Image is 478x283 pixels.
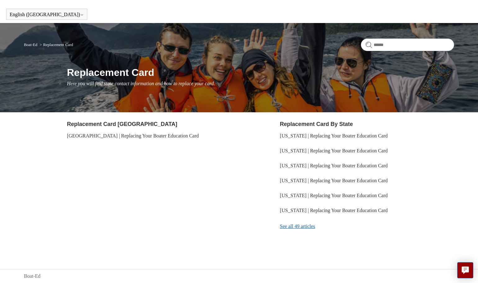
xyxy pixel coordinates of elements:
a: [US_STATE] | Replacing Your Boater Education Card [280,193,388,198]
input: Search [361,39,454,51]
a: [US_STATE] | Replacing Your Boater Education Card [280,133,388,138]
a: Boat-Ed [24,272,40,280]
button: Live chat [457,262,473,278]
a: [US_STATE] | Replacing Your Boater Education Card [280,163,388,168]
button: English ([GEOGRAPHIC_DATA]) [10,12,84,17]
p: Here you will find state contact information and how to replace your card. [67,80,454,87]
a: [GEOGRAPHIC_DATA] | Replacing Your Boater Education Card [67,133,199,138]
h1: Replacement Card [67,65,454,80]
a: [US_STATE] | Replacing Your Boater Education Card [280,148,388,153]
a: Replacement Card [GEOGRAPHIC_DATA] [67,121,177,127]
a: Replacement Card By State [280,121,353,127]
a: Boat-Ed [24,42,37,47]
li: Boat-Ed [24,42,39,47]
li: Replacement Card [39,42,73,47]
a: [US_STATE] | Replacing Your Boater Education Card [280,178,388,183]
a: See all 49 articles [280,218,454,235]
a: [US_STATE] | Replacing Your Boater Education Card [280,208,388,213]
